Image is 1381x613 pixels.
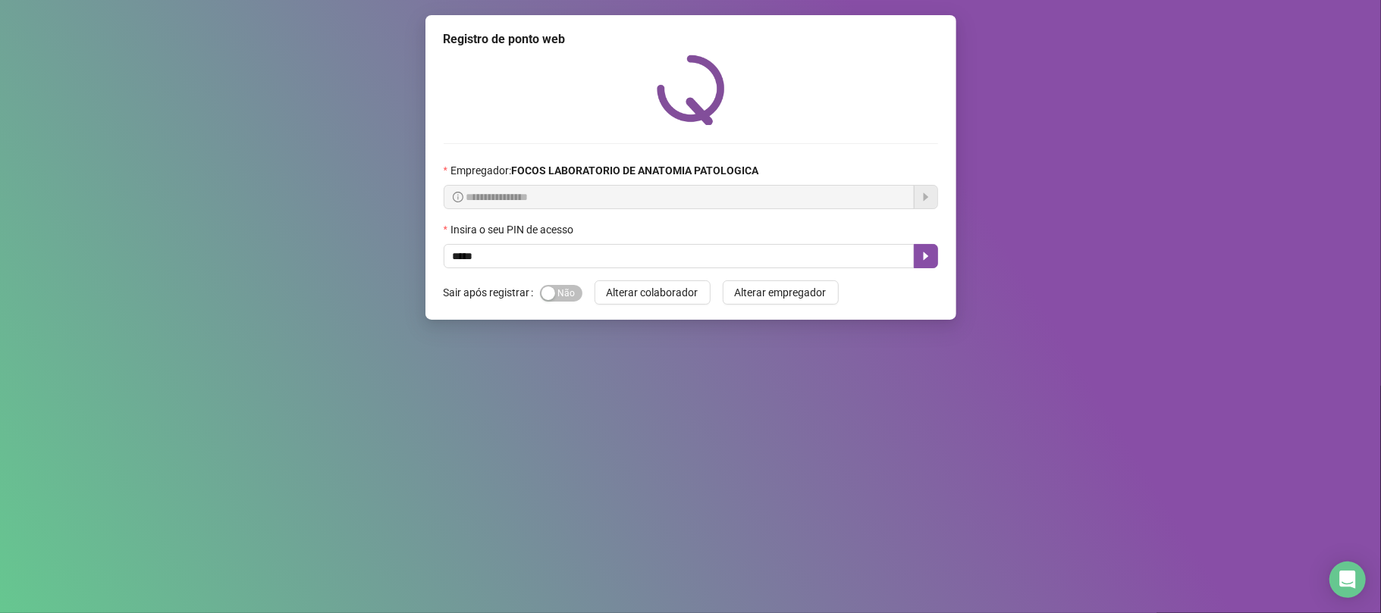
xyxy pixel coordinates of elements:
button: Alterar colaborador [595,280,711,305]
span: Alterar colaborador [607,284,698,301]
label: Sair após registrar [444,280,540,305]
span: Empregador : [450,162,758,179]
div: Registro de ponto web [444,30,938,48]
button: Alterar empregador [723,280,839,305]
span: info-circle [453,192,463,202]
span: caret-right [920,250,932,262]
span: Alterar empregador [735,284,827,301]
strong: FOCOS LABORATORIO DE ANATOMIA PATOLOGICA [511,164,758,177]
img: QRPoint [657,55,725,125]
div: Open Intercom Messenger [1329,561,1366,598]
label: Insira o seu PIN de acesso [444,221,583,238]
